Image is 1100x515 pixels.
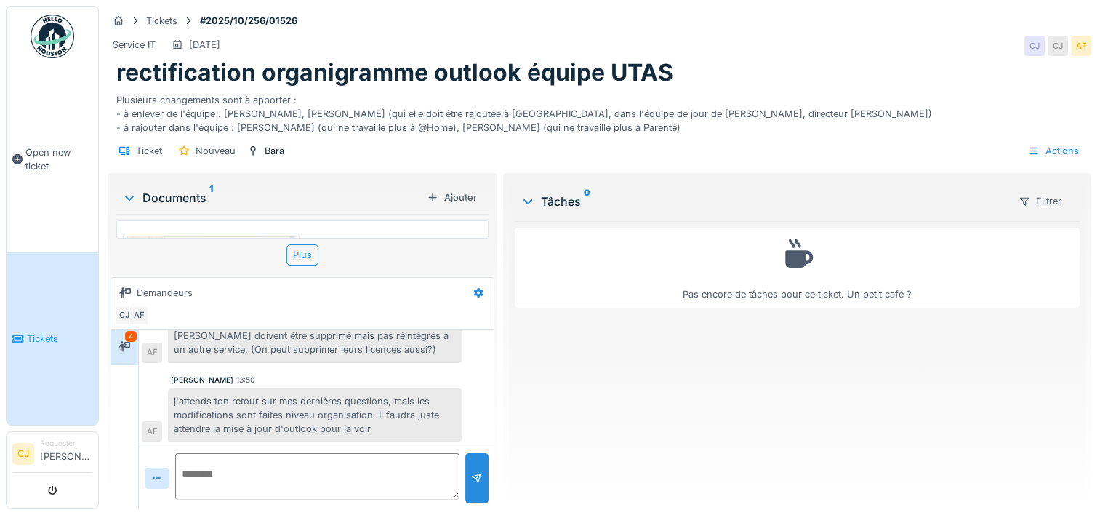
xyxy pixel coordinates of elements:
[114,306,135,326] div: CJ
[521,193,1006,210] div: Tâches
[125,331,137,342] div: 4
[142,421,162,442] div: AF
[421,188,483,207] div: Ajouter
[122,189,421,207] div: Documents
[265,144,284,158] div: Bara
[25,145,92,173] span: Open new ticket
[236,375,254,386] div: 13:50
[31,15,74,58] img: Badge_color-CXgf-gQk.svg
[194,14,303,28] strong: #2025/10/256/01526
[113,38,156,52] div: Service IT
[286,244,318,266] div: Plus
[40,438,92,449] div: Requester
[1024,36,1045,56] div: CJ
[129,306,149,326] div: AF
[12,438,92,473] a: CJ Requester[PERSON_NAME]
[137,286,193,300] div: Demandeurs
[171,375,233,386] div: [PERSON_NAME]
[189,38,220,52] div: [DATE]
[7,252,98,425] a: Tickets
[142,343,162,363] div: AF
[1012,191,1068,212] div: Filtrer
[116,87,1083,135] div: Plusieurs changements sont à apporter : - à enlever de l'équipe : [PERSON_NAME], [PERSON_NAME] (q...
[40,438,92,469] li: [PERSON_NAME]
[168,388,462,442] div: j'attends ton retour sur mes dernières questions, mais les modifications sont faites niveau organ...
[168,309,462,363] div: On est bien d'accord que [PERSON_NAME] et [PERSON_NAME] doivent être supprimé mais pas réintégrés...
[7,66,98,252] a: Open new ticket
[584,193,590,210] sup: 0
[524,234,1070,302] div: Pas encore de tâches pour ce ticket. Un petit café ?
[136,144,162,158] div: Ticket
[12,443,34,465] li: CJ
[196,144,236,158] div: Nouveau
[27,332,92,346] span: Tickets
[209,189,213,207] sup: 1
[1071,36,1091,56] div: AF
[127,236,296,335] img: ragnrb5jsps91g3jiw0pbvra3slw
[116,59,673,87] h1: rectification organigramme outlook équipe UTAS
[146,14,177,28] div: Tickets
[1048,36,1068,56] div: CJ
[1021,140,1085,161] div: Actions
